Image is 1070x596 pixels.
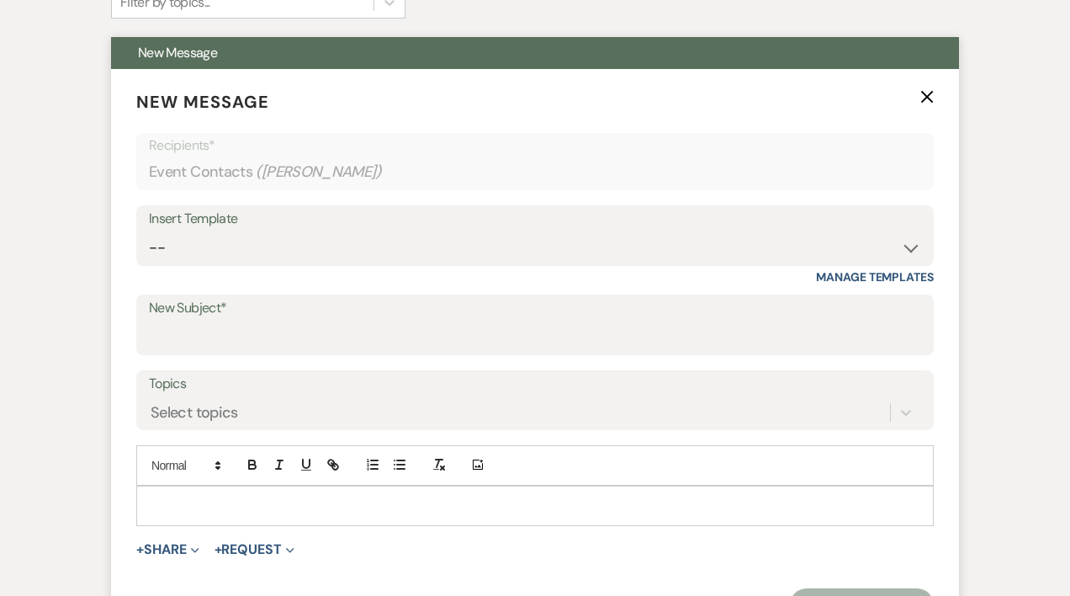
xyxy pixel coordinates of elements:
button: Share [136,543,199,556]
span: ( [PERSON_NAME] ) [256,161,382,184]
div: Select topics [151,401,238,423]
span: New Message [136,91,269,113]
div: Insert Template [149,207,921,231]
div: Event Contacts [149,156,921,189]
a: Manage Templates [816,269,934,285]
span: + [215,543,222,556]
span: New Message [138,44,217,61]
label: New Subject* [149,296,921,321]
span: + [136,543,144,556]
button: Request [215,543,294,556]
p: Recipients* [149,135,921,157]
label: Topics [149,372,921,396]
